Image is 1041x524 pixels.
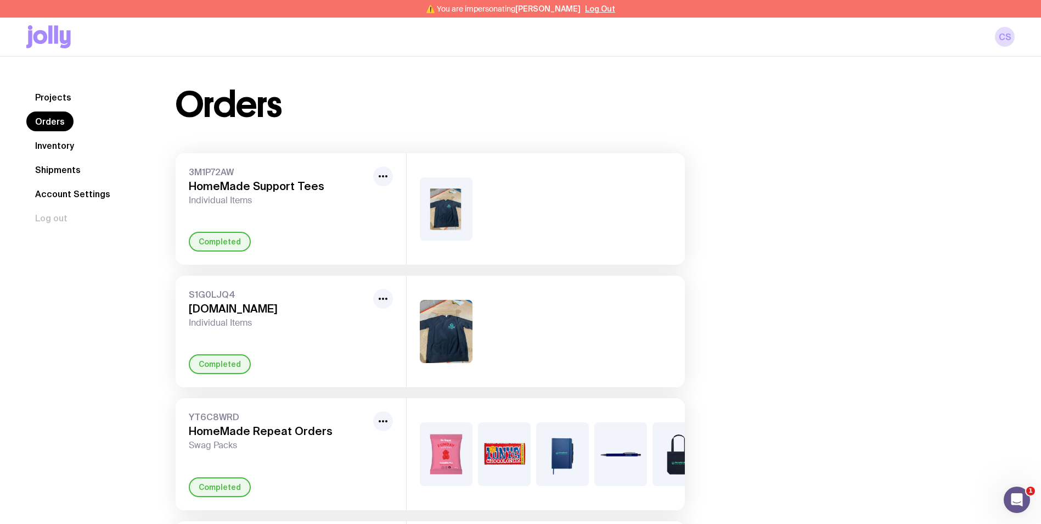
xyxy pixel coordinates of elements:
[189,180,369,193] h3: HomeMade Support Tees
[189,411,369,422] span: YT6C8WRD
[189,302,369,315] h3: [DOMAIN_NAME]
[189,289,369,300] span: S1G0LJQ4
[515,4,581,13] span: [PERSON_NAME]
[26,87,80,107] a: Projects
[1026,487,1035,495] span: 1
[189,195,369,206] span: Individual Items
[189,425,369,438] h3: HomeMade Repeat Orders
[189,166,369,177] span: 3M1P72AW
[189,354,251,374] div: Completed
[26,160,89,180] a: Shipments
[189,477,251,497] div: Completed
[26,136,83,155] a: Inventory
[26,184,119,204] a: Account Settings
[995,27,1015,47] a: CS
[26,112,74,131] a: Orders
[585,4,615,13] button: Log Out
[26,208,76,228] button: Log out
[189,317,369,328] span: Individual Items
[426,4,581,13] span: ⚠️ You are impersonating
[189,440,369,451] span: Swag Packs
[1004,487,1030,513] iframe: Intercom live chat
[189,232,251,252] div: Completed
[176,87,282,122] h1: Orders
